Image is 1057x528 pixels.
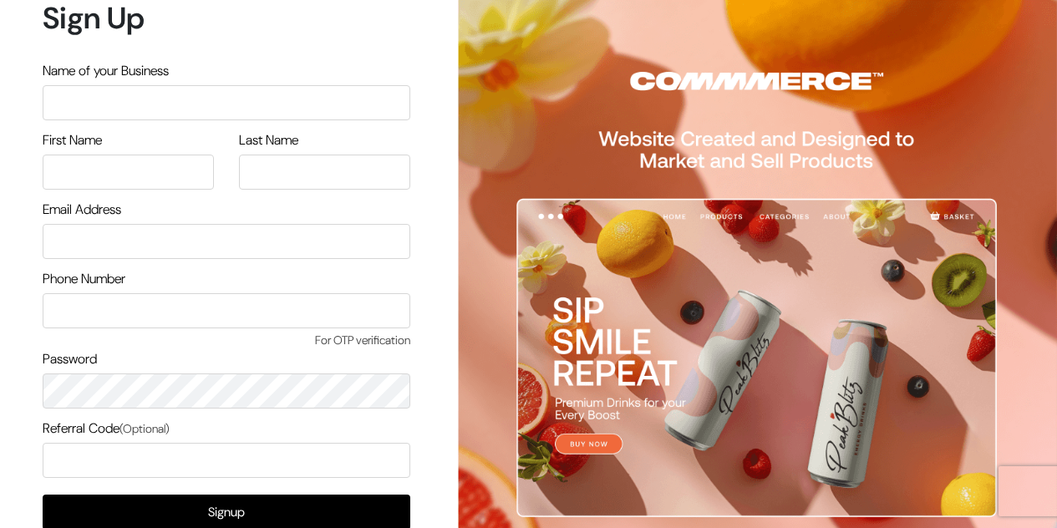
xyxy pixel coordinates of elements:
[119,421,170,436] span: (Optional)
[43,130,102,150] label: First Name
[43,61,169,81] label: Name of your Business
[239,130,298,150] label: Last Name
[43,332,410,349] span: For OTP verification
[43,200,121,220] label: Email Address
[43,349,97,369] label: Password
[43,269,125,289] label: Phone Number
[43,419,170,439] label: Referral Code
